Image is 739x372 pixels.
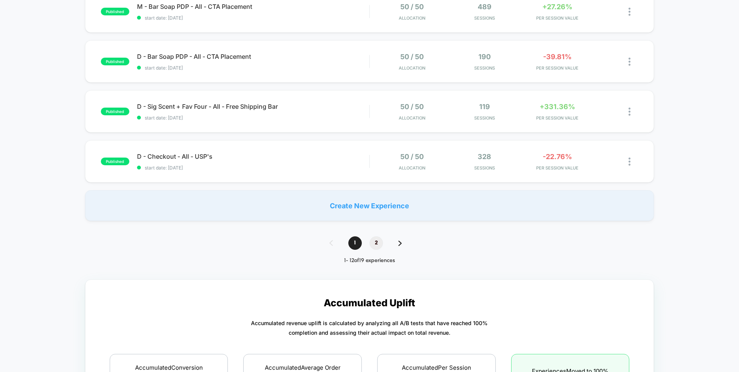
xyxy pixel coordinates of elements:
[400,3,424,11] span: 50 / 50
[400,103,424,111] span: 50 / 50
[101,108,129,115] span: published
[137,3,369,10] span: M - Bar Soap PDP - All - CTA Placement
[322,257,417,264] div: 1 - 12 of 19 experiences
[543,53,572,61] span: -39.81%
[369,236,383,250] span: 2
[399,115,425,121] span: Allocation
[542,3,572,11] span: +27.26%
[523,15,592,21] span: PER SESSION VALUE
[450,165,519,171] span: Sessions
[324,297,415,309] p: Accumulated Uplift
[450,65,519,71] span: Sessions
[399,15,425,21] span: Allocation
[85,190,654,221] div: Create New Experience
[543,153,572,161] span: -22.76%
[101,58,129,65] span: published
[478,3,492,11] span: 489
[479,103,490,111] span: 119
[540,103,575,111] span: +331.36%
[629,8,630,16] img: close
[400,53,424,61] span: 50 / 50
[399,65,425,71] span: Allocation
[398,241,402,246] img: pagination forward
[523,165,592,171] span: PER SESSION VALUE
[137,65,369,71] span: start date: [DATE]
[137,115,369,121] span: start date: [DATE]
[523,115,592,121] span: PER SESSION VALUE
[400,153,424,161] span: 50 / 50
[101,158,129,165] span: published
[137,53,369,60] span: D - Bar Soap PDP - All - CTA Placement
[137,15,369,21] span: start date: [DATE]
[450,115,519,121] span: Sessions
[478,53,491,61] span: 190
[251,318,488,337] p: Accumulated revenue uplift is calculated by analyzing all A/B tests that have reached 100% comple...
[629,158,630,166] img: close
[629,108,630,116] img: close
[478,153,491,161] span: 328
[137,165,369,171] span: start date: [DATE]
[348,236,362,250] span: 1
[450,15,519,21] span: Sessions
[101,8,129,15] span: published
[137,153,369,160] span: D - Checkout - All - USP's
[137,103,369,110] span: D - Sig Scent + Fav Four - All - Free Shipping Bar
[523,65,592,71] span: PER SESSION VALUE
[399,165,425,171] span: Allocation
[629,58,630,66] img: close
